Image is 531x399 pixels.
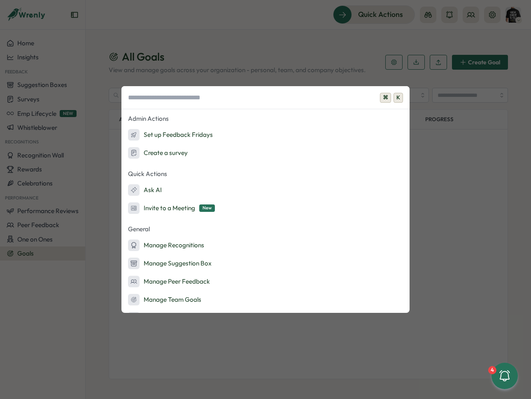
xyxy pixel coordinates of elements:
[128,147,188,159] div: Create a survey
[121,255,410,272] button: Manage Suggestion Box
[128,239,204,251] div: Manage Recognitions
[121,113,410,125] p: Admin Actions
[128,294,201,305] div: Manage Team Goals
[121,223,410,235] p: General
[128,129,213,141] div: Set up Feedback Fridays
[128,312,175,324] div: My Activity
[128,202,215,214] div: Invite to a Meeting
[121,168,410,180] p: Quick Actions
[121,273,410,290] button: Manage Peer Feedback
[491,363,518,389] button: 4
[121,127,410,143] button: Set up Feedback Fridays
[128,276,210,287] div: Manage Peer Feedback
[121,310,410,326] button: My Activity
[121,200,410,216] button: Invite to a MeetingNew
[128,184,162,196] div: Ask AI
[199,204,215,211] span: New
[121,145,410,161] button: Create a survey
[121,182,410,198] button: Ask AI
[128,258,212,269] div: Manage Suggestion Box
[121,237,410,253] button: Manage Recognitions
[394,93,403,103] span: K
[121,291,410,308] button: Manage Team Goals
[380,93,391,103] span: ⌘
[488,366,496,374] div: 4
